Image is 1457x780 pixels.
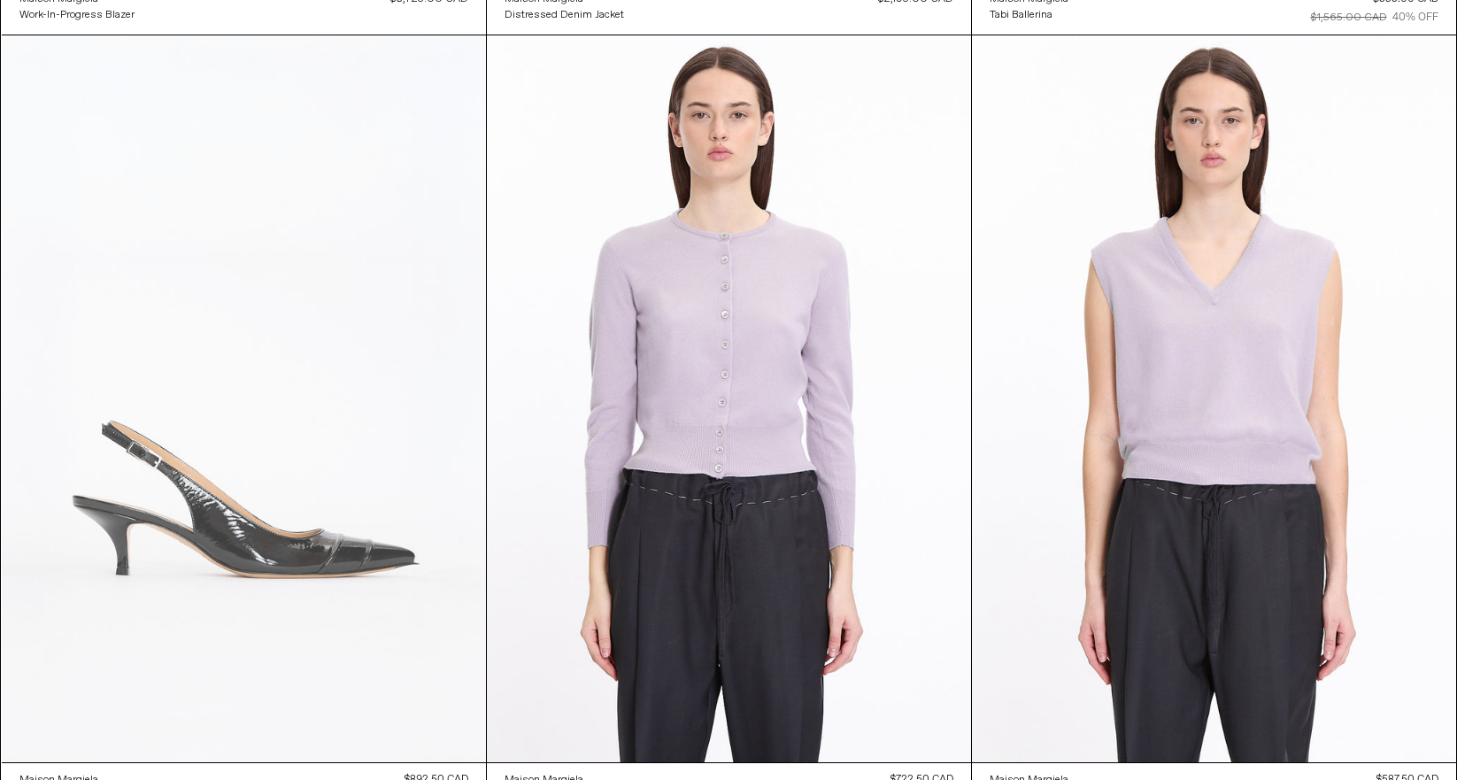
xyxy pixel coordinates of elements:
img: V-Neck Vest [972,35,1456,762]
div: Tabi Ballerina [990,8,1052,23]
img: Maison Margiela Kinkies Slingback [2,35,486,762]
div: 40% OFF [1392,10,1438,26]
div: $1,565.00 CAD [1311,10,1387,26]
a: Work-In-Progress Blazer [19,7,135,23]
img: Maison Margiela V-Neck Vest [487,35,971,762]
div: Distressed Denim Jacket [505,8,624,23]
a: Distressed Denim Jacket [505,7,624,23]
div: Work-In-Progress Blazer [19,8,135,23]
a: Tabi Ballerina [990,7,1068,23]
